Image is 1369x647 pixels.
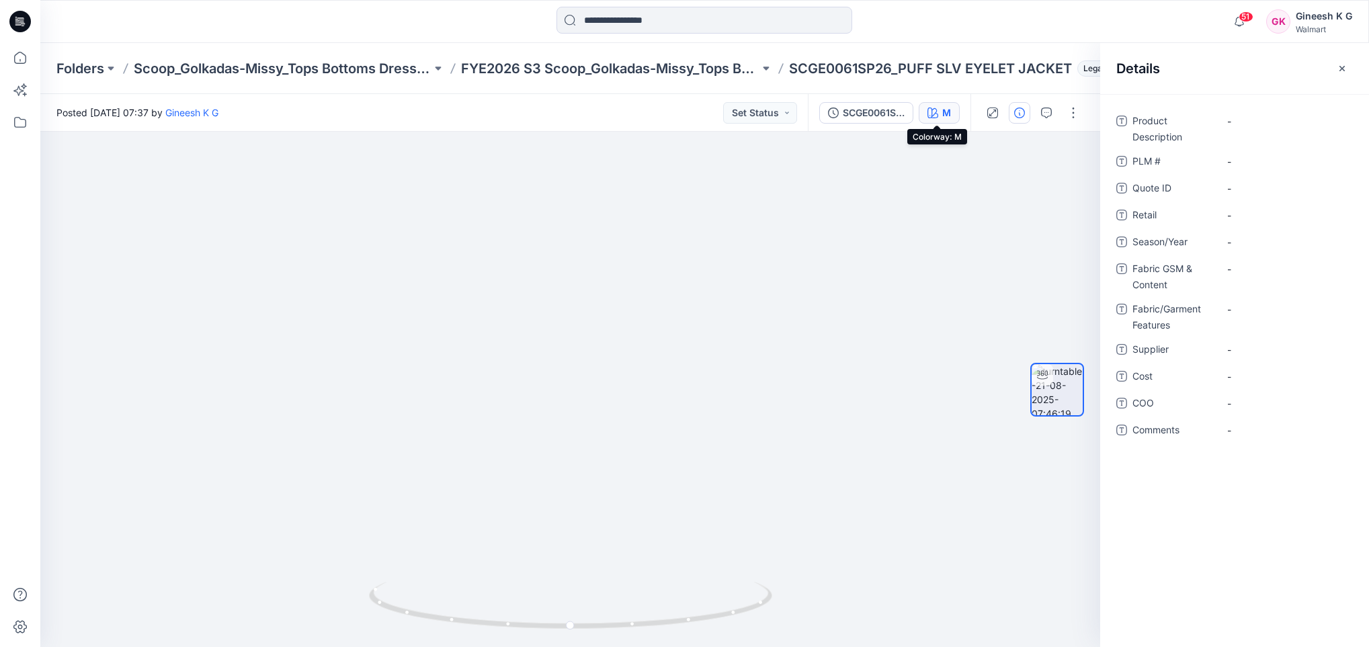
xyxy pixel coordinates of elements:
div: Walmart [1296,24,1352,34]
span: PLM # [1132,153,1213,172]
span: - [1227,208,1344,222]
button: SCGE0061SP26_PUFF SLV EYELET JACKET [819,102,913,124]
span: Product Description [1132,113,1213,145]
span: 51 [1239,11,1253,22]
span: - [1227,155,1344,169]
span: - [1227,262,1344,276]
img: turntable-21-08-2025-07:46:19 [1032,364,1083,415]
a: Scoop_Golkadas-Missy_Tops Bottoms Dresses [134,59,431,78]
span: Fabric GSM & Content [1132,261,1213,293]
a: FYE2026 S3 Scoop_Golkadas-Missy_Tops Bottoms Dresses Board [461,59,759,78]
a: Gineesh K G [165,107,218,118]
div: GK [1266,9,1290,34]
span: Comments [1132,422,1213,441]
span: Supplier [1132,341,1213,360]
span: Quote ID [1132,180,1213,199]
button: Legacy Style [1072,59,1139,78]
span: Legacy Style [1077,60,1139,77]
span: - [1227,396,1344,411]
div: M [942,105,951,120]
span: Retail [1132,207,1213,226]
span: - [1227,423,1344,437]
div: Gineesh K G [1296,8,1352,24]
span: Cost [1132,368,1213,387]
p: SCGE0061SP26_PUFF SLV EYELET JACKET [789,59,1072,78]
span: Posted [DATE] 07:37 by [56,105,218,120]
span: - [1227,370,1344,384]
span: COO [1132,395,1213,414]
span: Fabric/Garment Features [1132,301,1213,333]
span: Season/Year [1132,234,1213,253]
button: Details [1009,102,1030,124]
span: - [1227,302,1344,316]
span: - [1227,235,1344,249]
span: - [1227,181,1344,196]
a: Folders [56,59,104,78]
div: SCGE0061SP26_PUFF SLV EYELET JACKET [843,105,905,120]
button: M [919,102,960,124]
span: - [1227,114,1344,128]
span: - [1227,343,1344,357]
h2: Details [1116,60,1160,77]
